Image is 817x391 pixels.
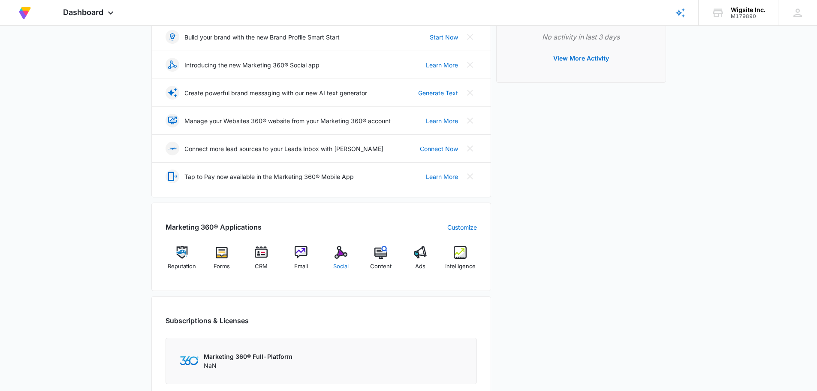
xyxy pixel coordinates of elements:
img: Marketing 360 Logo [180,356,199,365]
span: Dashboard [63,8,103,17]
h2: Marketing 360® Applications [166,222,262,232]
span: Social [333,262,349,271]
a: Forms [205,246,238,277]
a: Email [285,246,318,277]
p: No activity in last 3 days [510,32,652,42]
span: Email [294,262,308,271]
button: Close [463,114,477,127]
a: Learn More [426,172,458,181]
div: account name [731,6,766,13]
p: Create powerful brand messaging with our new AI text generator [184,88,367,97]
span: CRM [255,262,268,271]
img: Volusion [17,5,33,21]
span: Content [370,262,392,271]
a: CRM [245,246,278,277]
span: Forms [214,262,230,271]
a: Intelligence [444,246,477,277]
div: account id [731,13,766,19]
a: Start Now [430,33,458,42]
span: Intelligence [445,262,476,271]
a: Learn More [426,61,458,70]
button: Close [463,142,477,155]
a: Customize [447,223,477,232]
button: View More Activity [545,48,618,69]
p: Build your brand with the new Brand Profile Smart Start [184,33,340,42]
h2: Subscriptions & Licenses [166,315,249,326]
div: NaN [204,352,292,370]
p: Introducing the new Marketing 360® Social app [184,61,320,70]
a: Reputation [166,246,199,277]
span: Ads [415,262,425,271]
button: Close [463,58,477,72]
a: Content [364,246,397,277]
button: Close [463,86,477,100]
a: Learn More [426,116,458,125]
a: Connect Now [420,144,458,153]
button: Close [463,30,477,44]
button: Close [463,170,477,183]
span: Reputation [168,262,196,271]
p: Connect more lead sources to your Leads Inbox with [PERSON_NAME] [184,144,383,153]
p: Marketing 360® Full-Platform [204,352,292,361]
a: Ads [404,246,437,277]
p: Manage your Websites 360® website from your Marketing 360® account [184,116,391,125]
a: Social [325,246,358,277]
a: Generate Text [418,88,458,97]
p: Tap to Pay now available in the Marketing 360® Mobile App [184,172,354,181]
